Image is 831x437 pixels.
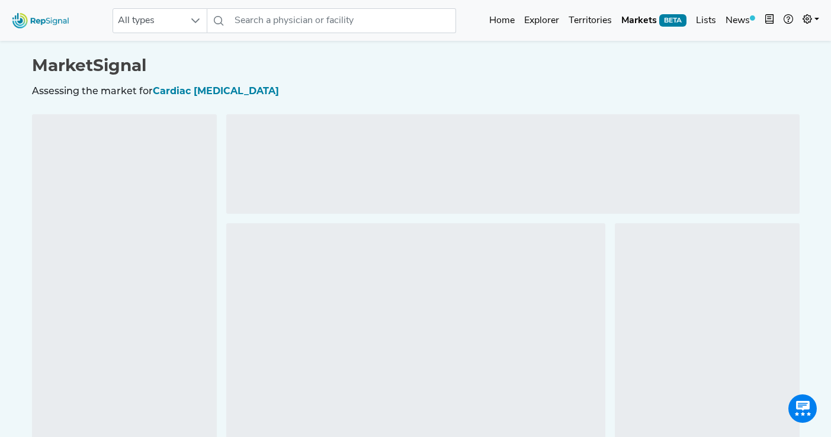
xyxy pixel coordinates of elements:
[113,9,184,33] span: All types
[691,9,721,33] a: Lists
[519,9,564,33] a: Explorer
[485,9,519,33] a: Home
[617,9,691,33] a: MarketsBETA
[153,85,279,97] span: Cardiac [MEDICAL_DATA]
[230,8,456,33] input: Search a physician or facility
[760,9,779,33] button: Intel Book
[32,56,800,76] h1: MarketSignal
[32,85,800,97] h6: Assessing the market for
[721,9,760,33] a: News
[659,14,686,26] span: BETA
[564,9,617,33] a: Territories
